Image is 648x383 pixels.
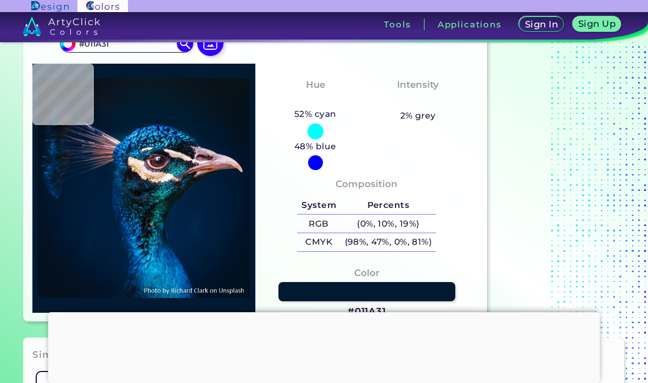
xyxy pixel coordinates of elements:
[177,35,193,52] img: icon search
[290,139,340,154] h5: 48% blue
[348,305,386,318] h3: #011A31
[297,233,340,251] h5: CMYK
[38,69,250,307] img: img_pavlin.jpg
[400,109,436,123] h5: 2% grey
[519,16,564,32] a: Sign In
[306,77,325,93] h4: Hue
[336,176,398,192] h4: Composition
[354,265,379,281] h4: Color
[197,30,224,56] img: icon picture
[297,215,340,233] h5: RGB
[75,36,177,51] input: type color..
[32,348,99,362] h3: Similar Tools
[438,20,502,29] h3: Applications
[340,196,436,215] h5: Percents
[384,20,411,29] h3: Tools
[525,20,558,29] h5: Sign In
[284,94,347,108] h3: Cyan-Blue
[340,233,436,251] h5: (98%, 47%, 0%, 81%)
[397,77,439,93] h4: Intensity
[578,19,616,28] h5: Sign Up
[340,215,436,233] h5: (0%, 10%, 19%)
[23,16,100,36] img: logo_artyclick_colors_white.svg
[297,196,340,215] h5: System
[290,107,340,121] h5: 52% cyan
[48,312,600,380] iframe: Advertisement
[31,1,68,12] img: ArtyClick Design logo
[394,94,442,108] h3: Vibrant
[573,16,621,32] a: Sign Up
